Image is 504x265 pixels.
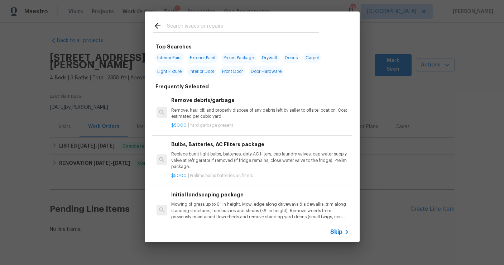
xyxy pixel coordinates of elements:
input: Search issues or repairs [167,22,319,32]
span: Interior Door [187,66,216,76]
h6: Initial landscaping package [171,191,349,199]
span: Prelims bulbs batteries ac filters [190,173,253,178]
span: Drywall [260,53,279,63]
p: Replace burnt light bulbs, batteries, dirty AC filters, cap laundry valves, cap water supply valv... [171,151,349,169]
span: Carpet [303,53,321,63]
span: Prelim Package [221,53,256,63]
p: Remove, haul off, and properly dispose of any debris left by seller to offsite location. Cost est... [171,107,349,120]
h6: Top Searches [155,43,192,51]
span: Light Fixture [155,66,184,76]
h6: Remove debris/garbage [171,96,349,104]
span: Exterior Paint [188,53,218,63]
span: $50.00 [171,173,187,178]
span: Interior Paint [155,53,184,63]
span: Front Door [220,66,245,76]
span: Debris [283,53,300,63]
h6: Bulbs, Batteries, AC Filters package [171,140,349,148]
p: | [171,122,349,129]
p: Mowing of grass up to 6" in height. Mow, edge along driveways & sidewalks, trim along standing st... [171,201,349,220]
h6: Frequently Selected [155,83,209,90]
p: | [171,173,349,179]
span: $50.00 [171,123,187,127]
span: Yard garbage present [190,123,233,127]
span: Skip [330,228,342,236]
span: Door Hardware [249,66,284,76]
